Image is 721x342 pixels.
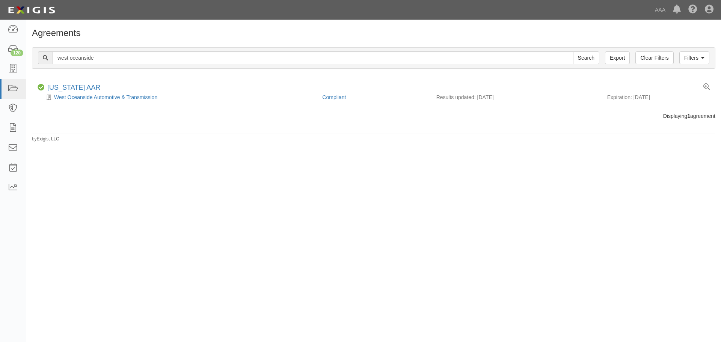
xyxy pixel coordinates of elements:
[688,5,697,14] i: Help Center - Complianz
[605,51,630,64] a: Export
[651,2,669,17] a: AAA
[26,112,721,120] div: Displaying agreement
[679,51,709,64] a: Filters
[687,113,690,119] b: 1
[607,93,710,101] div: Expiration: [DATE]
[703,84,710,90] a: View results summary
[635,51,673,64] a: Clear Filters
[38,84,44,91] i: Compliant
[37,136,59,142] a: Exigis, LLC
[54,94,157,100] a: West Oceanside Automotive & Transmission
[322,94,346,100] a: Compliant
[53,51,573,64] input: Search
[32,136,59,142] small: by
[6,3,57,17] img: logo-5460c22ac91f19d4615b14bd174203de0afe785f0fc80cf4dbbc73dc1793850b.png
[38,93,317,101] div: West Oceanside Automotive & Transmission
[11,50,23,56] div: 120
[573,51,599,64] input: Search
[32,28,715,38] h1: Agreements
[47,84,100,91] a: [US_STATE] AAR
[47,84,100,92] div: California AAR
[436,93,596,101] div: Results updated: [DATE]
